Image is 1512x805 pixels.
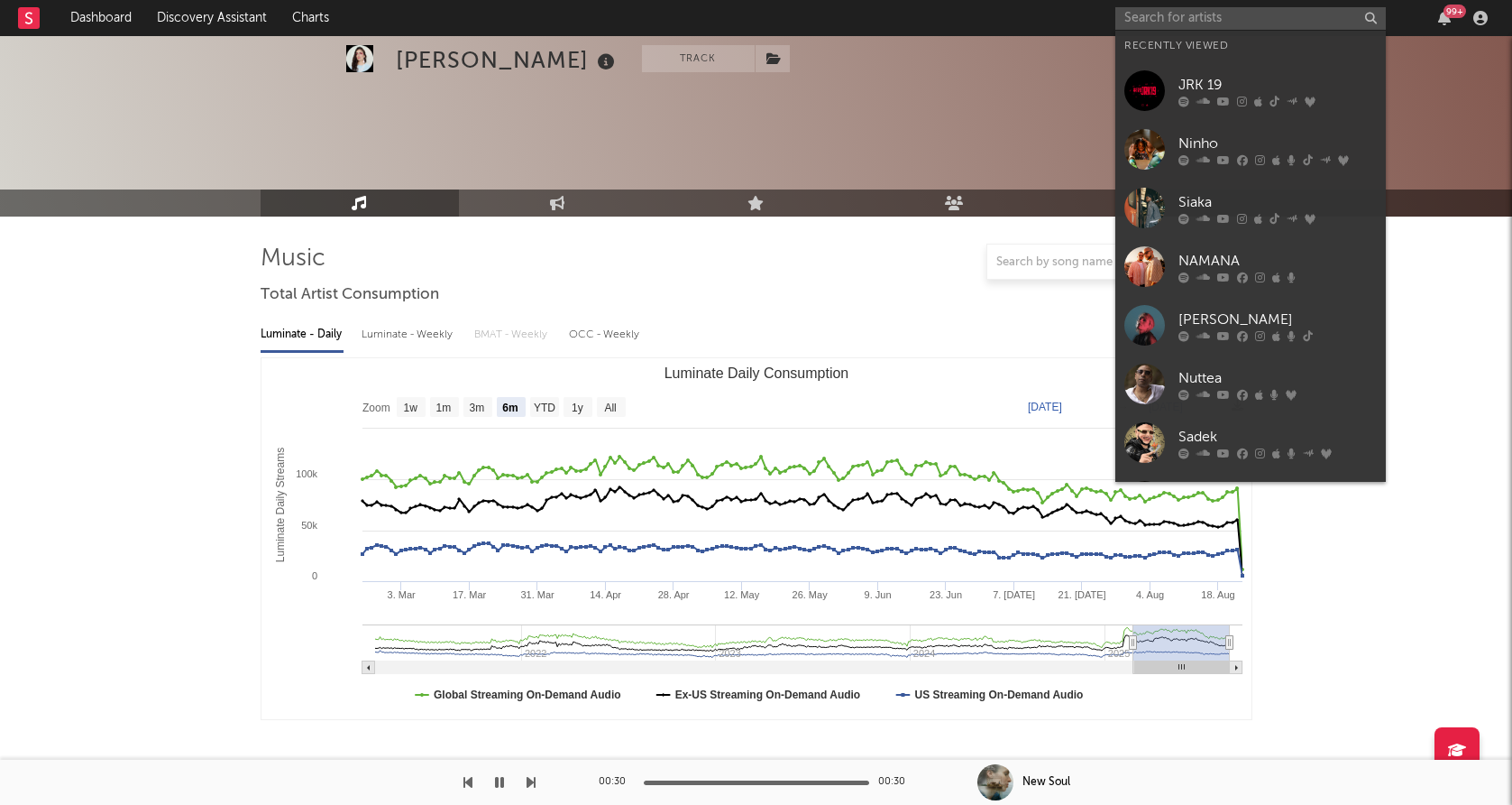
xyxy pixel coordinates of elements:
text: 17. Mar [452,589,486,600]
div: Sadek [1178,426,1377,448]
text: Ex-US Streaming On-Demand Audio [674,689,860,701]
div: Nuttea [1178,367,1377,389]
text: Luminate Daily Consumption [664,365,848,381]
text: 1m [435,402,451,414]
a: Siaka [1115,179,1386,237]
text: 1y [572,402,583,414]
a: Nuttea [1115,355,1386,413]
svg: Luminate Daily Consumption [261,358,1251,719]
div: [PERSON_NAME] [396,45,619,75]
a: NAMANA [1115,237,1386,296]
div: 00:30 [878,772,914,793]
div: Recently Viewed [1124,35,1377,57]
a: JRK 19 [1115,61,1386,120]
text: US Streaming On-Demand Audio [914,689,1083,701]
text: 28. Apr [657,589,689,600]
text: 4. Aug [1135,589,1163,600]
div: [PERSON_NAME] [1178,309,1377,330]
div: Luminate - Daily [261,319,344,350]
div: New Soul [1022,774,1070,791]
div: Luminate - Weekly [362,319,456,350]
text: Global Streaming On-Demand Audio [434,689,621,701]
div: NAMANA [1178,250,1377,272]
text: 26. May [792,589,828,600]
text: Luminate Daily Streams [273,448,286,562]
button: 99+ [1438,11,1451,25]
text: 50k [301,520,317,531]
div: 99 + [1443,5,1466,18]
div: Ninho [1178,133,1377,154]
text: 7. [DATE] [993,589,1035,600]
div: JRK 19 [1178,74,1377,96]
text: 6m [502,402,518,414]
input: Search for artists [1115,7,1386,30]
text: 23. Jun [930,589,962,600]
text: 3. Mar [387,589,416,600]
text: 12. May [724,589,760,600]
text: [DATE] [1028,401,1062,413]
div: OCC - Weekly [569,319,641,350]
text: All [604,402,616,414]
text: Zoom [362,402,390,414]
a: Ninho [1115,120,1386,179]
div: Siaka [1178,191,1377,213]
text: 14. Apr [590,589,621,600]
text: YTD [533,402,554,414]
div: 00:30 [599,772,635,793]
text: 9. Jun [864,589,891,600]
a: Sadek [1115,413,1386,472]
button: Track [642,45,755,72]
a: [PERSON_NAME] [1115,296,1386,355]
span: Recent DSP Releases [261,756,407,778]
span: Total Artist Consumption [261,284,439,306]
text: 1w [403,402,417,414]
a: 3xdavs [1115,472,1386,531]
text: 18. Aug [1201,589,1234,600]
text: 100k [296,468,317,479]
text: 0 [311,570,316,581]
text: 21. [DATE] [1058,589,1105,600]
text: 31. Mar [520,589,554,600]
text: 3m [469,402,484,414]
input: Search by song name or URL [987,255,1178,270]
